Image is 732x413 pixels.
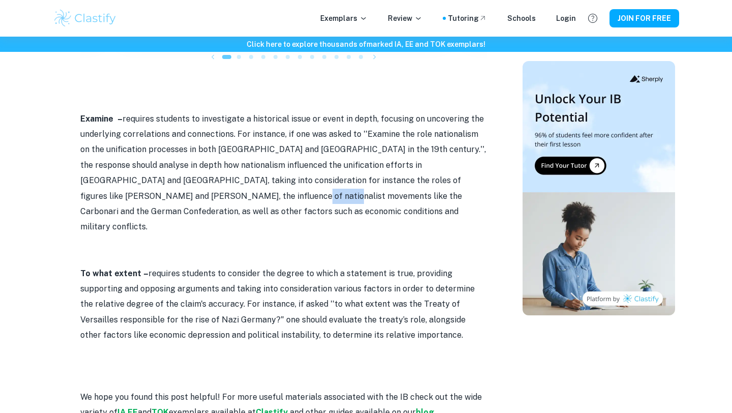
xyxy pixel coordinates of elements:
strong: Examine – [80,114,123,124]
a: Login [556,13,576,24]
button: JOIN FOR FREE [609,9,679,27]
button: Help and Feedback [584,10,601,27]
p: Review [388,13,422,24]
img: Thumbnail [523,61,675,315]
strong: – [143,269,148,278]
p: requires students to investigate a historical issue or event in depth, focusing on uncovering the... [80,111,487,235]
a: Tutoring [448,13,487,24]
strong: To what extent [80,269,141,278]
a: Schools [507,13,536,24]
p: Exemplars [320,13,368,24]
img: Clastify logo [53,8,117,28]
p: requires students to consider the degree to which a statement is true, providing supporting and o... [80,266,487,343]
h6: Click here to explore thousands of marked IA, EE and TOK exemplars ! [2,39,730,50]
